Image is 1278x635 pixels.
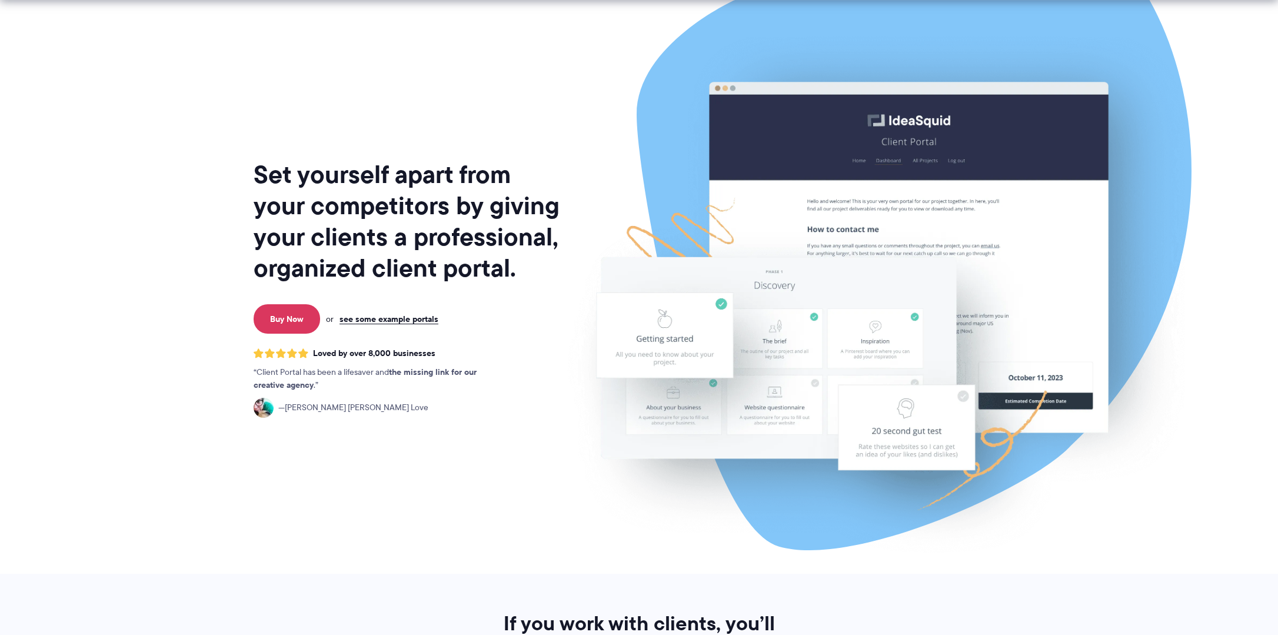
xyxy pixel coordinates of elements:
h1: Set yourself apart from your competitors by giving your clients a professional, organized client ... [254,159,562,284]
a: Buy Now [254,304,320,334]
strong: the missing link for our creative agency [254,365,477,391]
span: Loved by over 8,000 businesses [313,348,435,358]
span: [PERSON_NAME] [PERSON_NAME] Love [278,401,428,414]
p: Client Portal has been a lifesaver and . [254,366,501,392]
a: see some example portals [340,314,438,324]
span: or [326,314,334,324]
